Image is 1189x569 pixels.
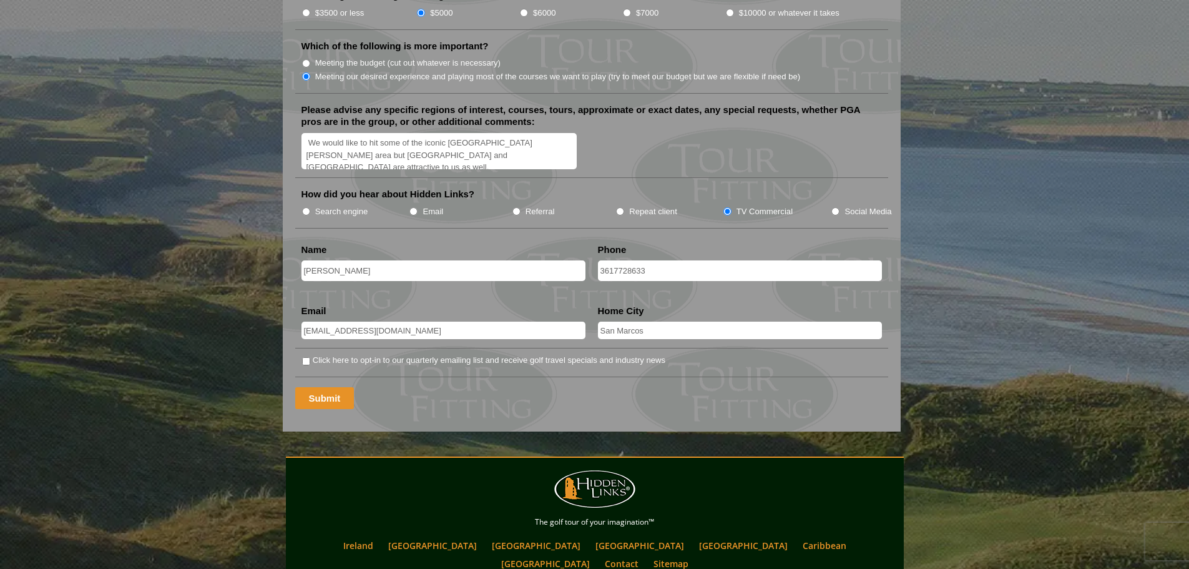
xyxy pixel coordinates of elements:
label: Meeting our desired experience and playing most of the courses we want to play (try to meet our b... [315,71,801,83]
label: Search engine [315,205,368,218]
label: Social Media [844,205,891,218]
a: [GEOGRAPHIC_DATA] [589,537,690,555]
label: Please advise any specific regions of interest, courses, tours, approximate or exact dates, any s... [301,104,882,128]
label: $6000 [533,7,555,19]
input: Submit [295,387,355,409]
label: How did you hear about Hidden Links? [301,188,475,200]
label: Phone [598,244,627,256]
label: Meeting the budget (cut out whatever is necessary) [315,57,501,69]
a: Caribbean [796,537,853,555]
label: Name [301,244,327,256]
label: Repeat client [629,205,677,218]
a: [GEOGRAPHIC_DATA] [486,537,587,555]
label: $5000 [430,7,453,19]
label: TV Commercial [736,205,793,218]
label: $10000 or whatever it takes [739,7,839,19]
label: Click here to opt-in to our quarterly emailing list and receive golf travel specials and industry... [313,354,665,367]
a: [GEOGRAPHIC_DATA] [693,537,794,555]
label: Email [423,205,443,218]
a: Ireland [337,537,379,555]
label: Referral [526,205,555,218]
label: $3500 or less [315,7,365,19]
label: Email [301,305,326,317]
label: $7000 [636,7,658,19]
textarea: We would like to hit some of the iconic [GEOGRAPHIC_DATA][PERSON_NAME] area but [GEOGRAPHIC_DATA]... [301,133,577,170]
label: Home City [598,305,644,317]
p: The golf tour of your imagination™ [289,515,901,529]
label: Which of the following is more important? [301,40,489,52]
a: [GEOGRAPHIC_DATA] [382,537,483,555]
